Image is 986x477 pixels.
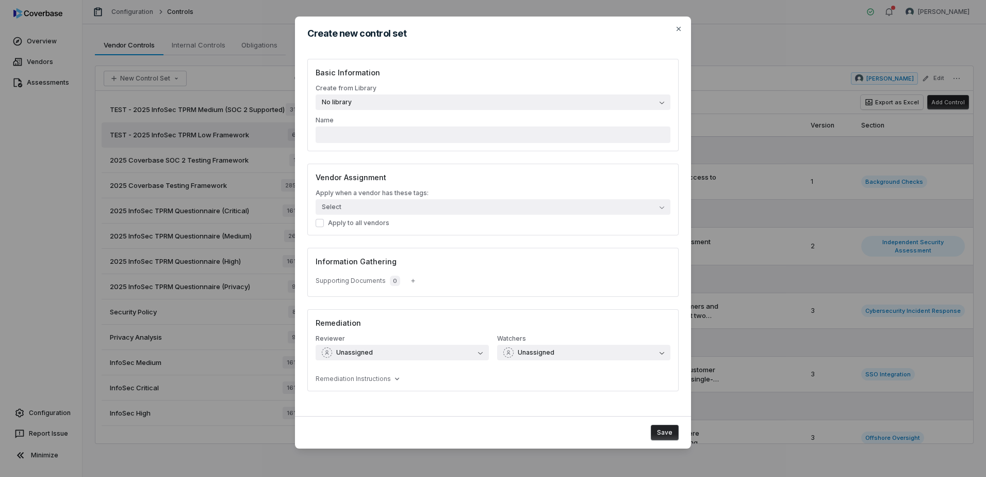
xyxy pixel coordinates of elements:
[316,199,670,215] button: Select
[316,375,391,383] span: Remediation Instructions
[316,126,670,143] input: Name
[316,94,670,110] button: Create from Library
[497,345,670,360] button: Watchers
[336,348,373,357] span: Unassigned
[316,67,670,78] h3: Basic Information
[316,116,670,143] label: Name
[316,172,670,183] h3: Vendor Assignment
[316,277,386,285] span: Supporting Documents
[390,276,400,286] span: 0
[316,335,489,360] label: Reviewer
[307,29,679,38] h2: Create new control set
[322,98,352,106] span: No library
[316,219,324,227] button: Apply to all vendors
[316,345,489,360] button: Reviewer
[497,335,670,360] label: Watchers
[518,348,554,357] span: Unassigned
[316,256,670,267] h3: Information Gathering
[316,317,670,328] h3: Remediation
[316,189,670,197] label: Apply when a vendor has these tags:
[651,425,679,440] button: Save
[316,219,670,227] label: Apply to all vendors
[316,84,670,110] label: Create from Library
